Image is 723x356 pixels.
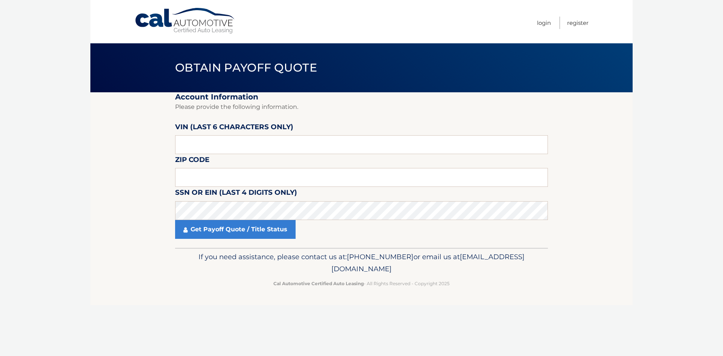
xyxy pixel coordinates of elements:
label: SSN or EIN (last 4 digits only) [175,187,297,201]
label: VIN (last 6 characters only) [175,121,293,135]
span: [PHONE_NUMBER] [347,252,413,261]
h2: Account Information [175,92,548,102]
label: Zip Code [175,154,209,168]
span: Obtain Payoff Quote [175,61,317,75]
a: Login [537,17,551,29]
a: Cal Automotive [134,8,236,34]
a: Register [567,17,589,29]
p: Please provide the following information. [175,102,548,112]
a: Get Payoff Quote / Title Status [175,220,296,239]
strong: Cal Automotive Certified Auto Leasing [273,281,364,286]
p: If you need assistance, please contact us at: or email us at [180,251,543,275]
p: - All Rights Reserved - Copyright 2025 [180,280,543,287]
